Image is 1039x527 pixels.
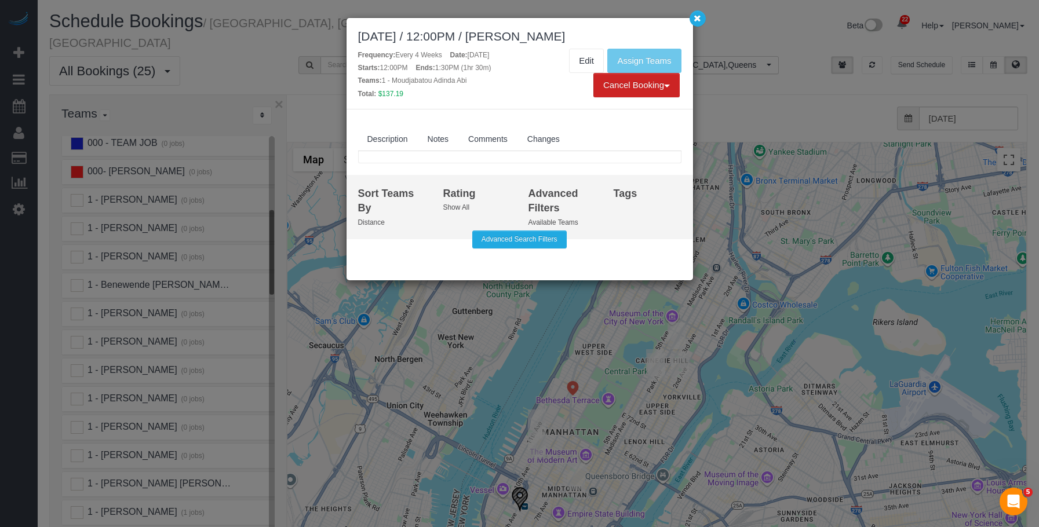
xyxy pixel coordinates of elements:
div: [DATE] / 12:00PM / [PERSON_NAME] [358,30,681,43]
div: 1 - Moudjabatou Adinda Abi [358,76,467,86]
div: [DATE] [450,50,490,60]
small: Show All [443,203,470,211]
div: Advanced Filters [528,186,596,216]
button: Cancel Booking [593,73,680,97]
span: Comments [468,134,508,144]
strong: Starts: [358,64,380,72]
a: Notes [418,127,458,151]
a: Description [358,127,417,151]
a: Edit [569,49,604,73]
strong: Frequency: [358,51,396,59]
div: Every 4 Weeks [358,50,442,60]
span: Description [367,134,408,144]
div: 12:00PM [358,63,408,73]
a: Comments [459,127,517,151]
div: Rating [443,186,511,202]
strong: Date: [450,51,468,59]
div: Tags [614,186,681,202]
strong: Total: [358,90,377,98]
strong: Teams: [358,76,382,85]
div: Sort Teams By [358,186,426,216]
span: Notes [428,134,449,144]
span: $137.19 [378,90,403,98]
a: Changes [518,127,569,151]
strong: Ends: [415,64,435,72]
span: Changes [527,134,560,144]
div: 1:30PM (1hr 30m) [415,63,491,73]
iframe: Intercom live chat [1000,488,1027,515]
span: 5 [1023,488,1033,497]
small: Available Teams [528,218,578,226]
span: Advanced Search Filters [482,235,557,243]
button: Advanced Search Filters [472,230,567,248]
small: Distance [358,218,385,226]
